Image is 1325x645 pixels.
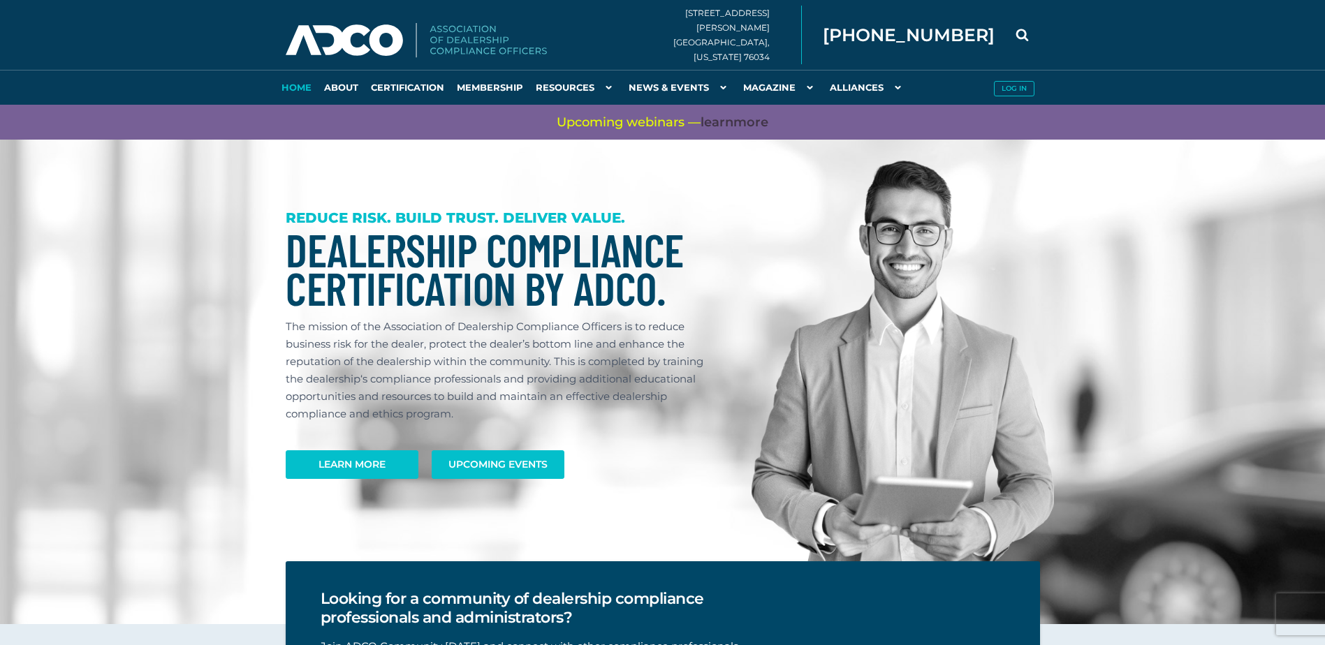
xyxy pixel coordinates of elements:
a: Home [275,70,318,105]
span: Upcoming webinars — [557,114,768,131]
button: Log in [994,81,1034,96]
img: Association of Dealership Compliance Officers logo [286,23,547,58]
h3: REDUCE RISK. BUILD TRUST. DELIVER VALUE. [286,209,717,227]
a: Membership [451,70,529,105]
a: learnmore [701,114,768,131]
span: learn [701,114,733,130]
p: The mission of the Association of Dealership Compliance Officers is to reduce business risk for t... [286,318,717,422]
a: About [318,70,365,105]
a: Magazine [737,70,823,105]
a: Certification [365,70,451,105]
a: Learn More [286,450,418,479]
div: [STREET_ADDRESS][PERSON_NAME] [GEOGRAPHIC_DATA], [US_STATE] 76034 [673,6,802,64]
a: Alliances [823,70,912,105]
a: News & Events [622,70,737,105]
span: [PHONE_NUMBER] [823,27,995,44]
a: Upcoming Events [432,450,564,479]
a: Resources [529,70,622,105]
h1: Dealership Compliance Certification by ADCO. [286,230,717,307]
img: Dealership Compliance Professional [752,161,1054,588]
a: Log in [988,70,1040,105]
